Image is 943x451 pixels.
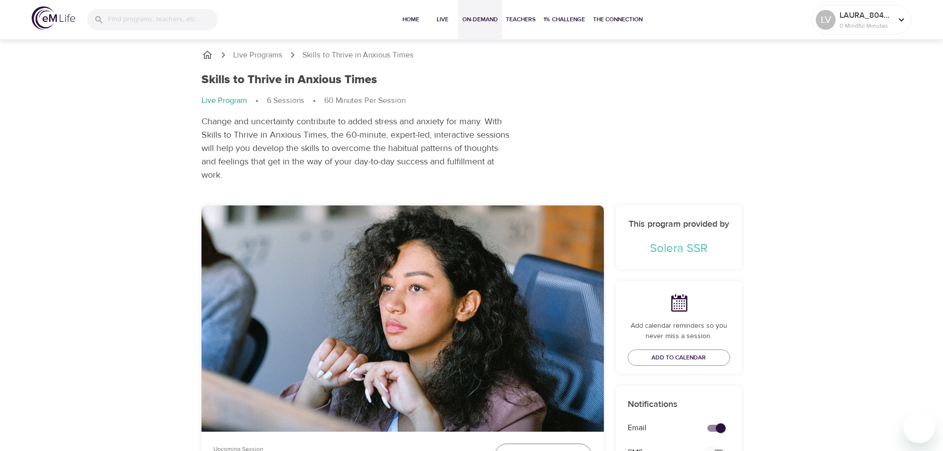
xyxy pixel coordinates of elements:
[506,14,536,25] span: Teachers
[840,9,892,21] p: LAURA_804174
[593,14,643,25] span: The Connection
[201,73,377,87] h1: Skills to Thrive in Anxious Times
[32,6,75,30] img: logo
[267,95,304,106] p: 6 Sessions
[628,398,730,411] p: Notifications
[324,95,405,106] p: 60 Minutes Per Session
[302,50,414,61] p: Skills to Thrive in Anxious Times
[399,14,423,25] span: Home
[201,95,512,107] nav: breadcrumb
[816,10,836,30] div: LV
[201,95,247,106] p: Live Program
[840,21,892,30] p: 0 Mindful Minutes
[628,321,730,342] p: Add calendar reminders so you never miss a session.
[201,115,512,182] p: Change and uncertainty contribute to added stress and anxiety for many. With Skills to Thrive in ...
[544,14,585,25] span: 1% Challenge
[201,49,742,61] nav: breadcrumb
[903,411,935,443] iframe: Button to launch messaging window
[622,416,695,440] div: Email
[431,14,454,25] span: Live
[628,240,730,257] p: Solera SSR
[628,217,730,232] h6: This program provided by
[233,50,283,61] a: Live Programs
[108,9,218,30] input: Find programs, teachers, etc...
[651,352,706,363] span: Add to Calendar
[462,14,498,25] span: On-Demand
[628,350,730,366] button: Add to Calendar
